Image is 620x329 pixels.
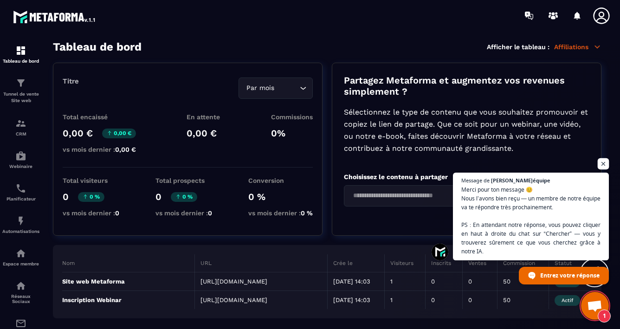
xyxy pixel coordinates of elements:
[15,248,26,259] img: automations
[271,113,313,121] p: Commissions
[15,150,26,161] img: automations
[248,177,313,184] p: Conversion
[2,229,39,234] p: Automatisations
[2,71,39,111] a: formationformationTunnel de vente Site web
[115,146,136,153] span: 0,00 €
[2,196,39,201] p: Planificateur
[15,280,26,291] img: social-network
[155,191,161,202] p: 0
[63,191,69,202] p: 0
[2,38,39,71] a: formationformationTableau de bord
[350,191,512,201] input: Search for option
[2,91,39,104] p: Tunnel de vente Site web
[63,177,119,184] p: Total visiteurs
[2,143,39,176] a: automationsautomationsWebinaire
[239,77,313,99] div: Search for option
[463,291,497,310] td: 0
[426,254,463,272] th: Inscrits
[187,113,220,121] p: En attente
[63,128,93,139] p: 0,00 €
[195,291,328,310] td: [URL][DOMAIN_NAME]
[271,128,313,139] p: 0%
[63,113,136,121] p: Total encaissé
[497,291,549,310] td: 50
[187,128,220,139] p: 0,00 €
[2,131,39,136] p: CRM
[15,45,26,56] img: formation
[2,208,39,241] a: automationsautomationsAutomatisations
[461,185,601,256] span: Merci pour ton message 😊 Nous l’avons bien reçu — un membre de notre équipe va te répondre très p...
[63,209,119,217] p: vs mois dernier :
[15,183,26,194] img: scheduler
[327,254,384,272] th: Crée le
[581,292,609,320] div: Ouvrir le chat
[248,191,313,202] p: 0 %
[2,261,39,266] p: Espace membre
[426,291,463,310] td: 0
[2,294,39,304] p: Réseaux Sociaux
[62,297,189,303] p: Inscription Webinar
[555,295,580,306] span: Actif
[15,118,26,129] img: formation
[53,40,142,53] h3: Tableau de bord
[277,83,297,93] input: Search for option
[461,178,490,183] span: Message de
[15,318,26,329] img: email
[333,297,379,303] p: [DATE] 14:03
[62,278,189,285] p: Site web Metaforma
[344,75,589,97] p: Partagez Metaforma et augmentez vos revenues simplement ?
[2,273,39,311] a: social-networksocial-networkRéseaux Sociaux
[2,111,39,143] a: formationformationCRM
[344,106,589,155] p: Sélectionnez le type de contenu que vous souhaitez promouvoir et copiez le lien de partage. Que c...
[540,267,600,284] span: Entrez votre réponse
[63,77,79,85] p: Titre
[344,173,589,181] p: Choisissez le contenu à partager
[554,43,601,51] p: Affiliations
[63,146,136,153] p: vs mois dernier :
[2,176,39,208] a: schedulerschedulerPlanificateur
[15,77,26,89] img: formation
[2,58,39,64] p: Tableau de bord
[344,185,527,206] div: Search for option
[384,291,425,310] td: 1
[115,209,119,217] span: 0
[13,8,97,25] img: logo
[2,164,39,169] p: Webinaire
[333,278,379,285] p: [DATE] 14:03
[2,241,39,273] a: automationsautomationsEspace membre
[62,254,195,272] th: Nom
[155,209,212,217] p: vs mois dernier :
[426,272,463,291] td: 0
[195,272,328,291] td: [URL][DOMAIN_NAME]
[491,178,550,183] span: [PERSON_NAME]équipe
[301,209,313,217] span: 0 %
[487,43,549,51] p: Afficher le tableau :
[384,254,425,272] th: Visiteurs
[102,129,136,138] p: 0,00 €
[384,272,425,291] td: 1
[155,177,212,184] p: Total prospects
[171,192,197,202] p: 0 %
[78,192,104,202] p: 0 %
[15,215,26,226] img: automations
[245,83,277,93] span: Par mois
[208,209,212,217] span: 0
[195,254,328,272] th: URL
[248,209,313,217] p: vs mois dernier :
[598,310,611,323] span: 1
